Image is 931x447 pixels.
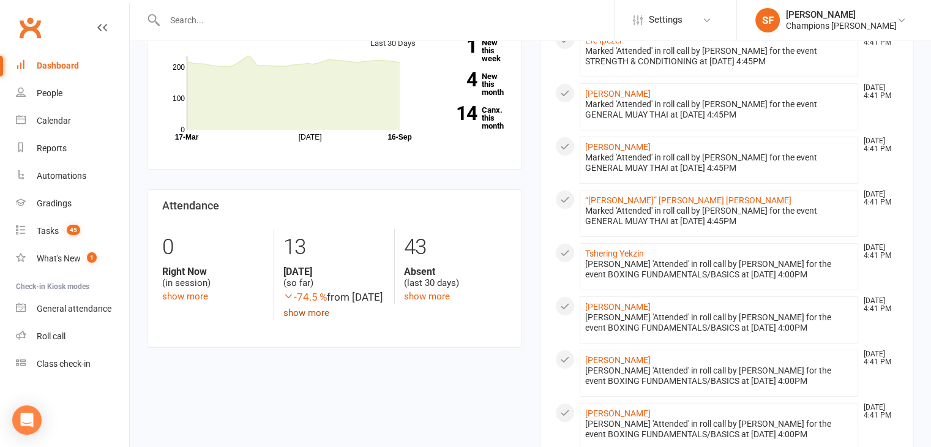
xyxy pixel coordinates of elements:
div: What's New [37,254,81,263]
div: Roll call [37,331,65,341]
a: 4New this month [434,72,506,96]
h3: Attendance [162,200,506,212]
div: [PERSON_NAME] [786,9,897,20]
a: [PERSON_NAME] [585,302,651,312]
div: 0 [162,229,264,266]
div: (last 30 days) [404,266,506,289]
div: [PERSON_NAME] 'Attended' in roll call by [PERSON_NAME] for the event BOXING FUNDAMENTALS/BASICS a... [585,312,853,333]
a: General attendance kiosk mode [16,295,129,323]
span: -74.5 % [283,291,327,303]
time: [DATE] 4:41 PM [858,137,898,153]
time: [DATE] 4:41 PM [858,350,898,366]
a: Dashboard [16,52,129,80]
a: Roll call [16,323,129,350]
div: Dashboard [37,61,79,70]
strong: 14 [434,104,477,122]
div: (so far) [283,266,385,289]
input: Search... [161,12,614,29]
strong: Right Now [162,266,264,277]
a: show more [283,307,329,318]
a: People [16,80,129,107]
a: “[PERSON_NAME]” [PERSON_NAME] [PERSON_NAME] [585,195,791,205]
div: Marked 'Attended' in roll call by [PERSON_NAME] for the event STRENGTH & CONDITIONING at [DATE] 4... [585,46,853,67]
div: 43 [404,229,506,266]
a: show more [404,291,450,302]
div: Calendar [37,116,71,126]
div: Automations [37,171,86,181]
a: Calendar [16,107,129,135]
a: [PERSON_NAME] [585,355,651,365]
div: (in session) [162,266,264,289]
span: Settings [649,6,682,34]
a: [PERSON_NAME] [585,408,651,418]
a: Automations [16,162,129,190]
div: People [37,88,62,98]
div: 13 [283,229,385,266]
div: from [DATE] [283,289,385,306]
a: Class kiosk mode [16,350,129,378]
div: [PERSON_NAME] 'Attended' in roll call by [PERSON_NAME] for the event BOXING FUNDAMENTALS/BASICS a... [585,419,853,440]
div: Reports [37,143,67,153]
a: Clubworx [15,12,45,43]
div: SF [755,8,780,32]
div: Tasks [37,226,59,236]
a: 14Canx. this month [434,106,506,130]
time: [DATE] 4:41 PM [858,190,898,206]
div: Marked 'Attended' in roll call by [PERSON_NAME] for the event GENERAL MUAY THAI at [DATE] 4:45PM [585,152,853,173]
a: [PERSON_NAME] [585,89,651,99]
strong: Absent [404,266,506,277]
a: What's New1 [16,245,129,272]
time: [DATE] 4:41 PM [858,297,898,313]
strong: 4 [434,70,477,89]
a: Reports [16,135,129,162]
div: General attendance [37,304,111,314]
div: Champions [PERSON_NAME] [786,20,897,31]
time: [DATE] 4:41 PM [858,244,898,260]
a: [PERSON_NAME] [585,142,651,152]
a: Efe Ipezer [585,36,623,45]
a: Tshering Yekzin [585,249,644,258]
a: Tasks 45 [16,217,129,245]
span: 45 [67,225,80,235]
a: Gradings [16,190,129,217]
strong: 1 [434,37,477,55]
div: Class check-in [37,359,91,369]
a: show more [162,291,208,302]
div: Open Intercom Messenger [12,405,42,435]
a: 1New this week [434,39,506,62]
div: Marked 'Attended' in roll call by [PERSON_NAME] for the event GENERAL MUAY THAI at [DATE] 4:45PM [585,99,853,120]
div: [PERSON_NAME] 'Attended' in roll call by [PERSON_NAME] for the event BOXING FUNDAMENTALS/BASICS a... [585,366,853,386]
strong: [DATE] [283,266,385,277]
time: [DATE] 4:41 PM [858,84,898,100]
span: 1 [87,252,97,263]
div: [PERSON_NAME] 'Attended' in roll call by [PERSON_NAME] for the event BOXING FUNDAMENTALS/BASICS a... [585,259,853,280]
div: Marked 'Attended' in roll call by [PERSON_NAME] for the event GENERAL MUAY THAI at [DATE] 4:45PM [585,206,853,227]
div: Gradings [37,198,72,208]
time: [DATE] 4:41 PM [858,404,898,419]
